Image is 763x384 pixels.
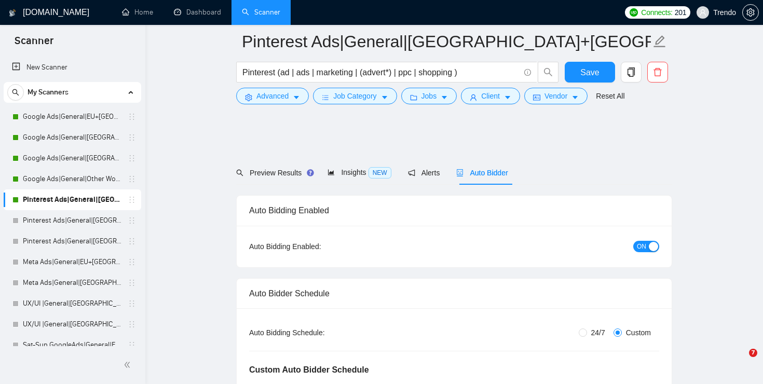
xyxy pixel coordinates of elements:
[408,169,440,177] span: Alerts
[313,88,397,104] button: barsJob Categorycaret-down
[580,66,599,79] span: Save
[128,320,136,328] span: holder
[699,9,706,16] span: user
[410,93,417,101] span: folder
[128,341,136,349] span: holder
[23,210,121,231] a: Pinterest Ads|General|[GEOGRAPHIC_DATA]+[GEOGRAPHIC_DATA]|
[9,5,16,21] img: logo
[128,299,136,308] span: holder
[587,327,609,338] span: 24/7
[653,35,666,48] span: edit
[421,90,437,102] span: Jobs
[675,7,686,18] span: 201
[128,279,136,287] span: holder
[596,90,624,102] a: Reset All
[245,93,252,101] span: setting
[381,93,388,101] span: caret-down
[8,89,23,96] span: search
[23,335,121,355] a: Sat-Sun GoogleAds|General|EU+[GEOGRAPHIC_DATA]|
[28,82,69,103] span: My Scanners
[23,169,121,189] a: Google Ads|General|Other World|
[408,169,415,176] span: notification
[23,106,121,127] a: Google Ads|General|EU+[GEOGRAPHIC_DATA]|
[23,314,121,335] a: UX/UI |General|[GEOGRAPHIC_DATA] + [GEOGRAPHIC_DATA]|
[23,189,121,210] a: Pinterest Ads|General|[GEOGRAPHIC_DATA]+[GEOGRAPHIC_DATA]|
[23,252,121,272] a: Meta Ads|General|EU+[GEOGRAPHIC_DATA]|
[23,148,121,169] a: Google Ads|General|[GEOGRAPHIC_DATA]|
[306,168,315,177] div: Tooltip anchor
[333,90,376,102] span: Job Category
[538,67,558,77] span: search
[648,67,667,77] span: delete
[4,57,141,78] li: New Scanner
[23,272,121,293] a: Meta Ads|General|[GEOGRAPHIC_DATA]|
[6,33,62,55] span: Scanner
[293,93,300,101] span: caret-down
[565,62,615,83] button: Save
[128,216,136,225] span: holder
[242,29,651,54] input: Scanner name...
[242,8,280,17] a: searchScanner
[481,90,500,102] span: Client
[728,349,753,374] iframe: Intercom live chat
[122,8,153,17] a: homeHome
[742,8,759,17] a: setting
[524,69,531,76] span: info-circle
[441,93,448,101] span: caret-down
[622,327,655,338] span: Custom
[12,57,133,78] a: New Scanner
[369,167,391,179] span: NEW
[621,67,641,77] span: copy
[538,62,558,83] button: search
[23,127,121,148] a: Google Ads|General|[GEOGRAPHIC_DATA]+[GEOGRAPHIC_DATA]|
[128,237,136,245] span: holder
[128,154,136,162] span: holder
[124,360,134,370] span: double-left
[249,327,386,338] div: Auto Bidding Schedule:
[23,231,121,252] a: Pinterest Ads|General|[GEOGRAPHIC_DATA]|
[637,241,646,252] span: ON
[249,279,659,308] div: Auto Bidder Schedule
[128,258,136,266] span: holder
[249,196,659,225] div: Auto Bidding Enabled
[249,364,369,376] h5: Custom Auto Bidder Schedule
[236,169,243,176] span: search
[128,196,136,204] span: holder
[533,93,540,101] span: idcard
[256,90,289,102] span: Advanced
[456,169,508,177] span: Auto Bidder
[236,169,311,177] span: Preview Results
[328,168,391,176] span: Insights
[749,349,757,357] span: 7
[236,88,309,104] button: settingAdvancedcaret-down
[641,7,672,18] span: Connects:
[630,8,638,17] img: upwork-logo.png
[470,93,477,101] span: user
[128,175,136,183] span: holder
[504,93,511,101] span: caret-down
[174,8,221,17] a: dashboardDashboard
[401,88,457,104] button: folderJobscaret-down
[249,241,386,252] div: Auto Bidding Enabled:
[743,8,758,17] span: setting
[524,88,588,104] button: idcardVendorcaret-down
[128,133,136,142] span: holder
[242,66,520,79] input: Search Freelance Jobs...
[621,62,642,83] button: copy
[544,90,567,102] span: Vendor
[456,169,464,176] span: robot
[128,113,136,121] span: holder
[742,4,759,21] button: setting
[328,169,335,176] span: area-chart
[647,62,668,83] button: delete
[461,88,520,104] button: userClientcaret-down
[23,293,121,314] a: UX/UI |General|[GEOGRAPHIC_DATA]+[GEOGRAPHIC_DATA]+[GEOGRAPHIC_DATA]+[GEOGRAPHIC_DATA]|
[322,93,329,101] span: bars
[7,84,24,101] button: search
[571,93,579,101] span: caret-down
